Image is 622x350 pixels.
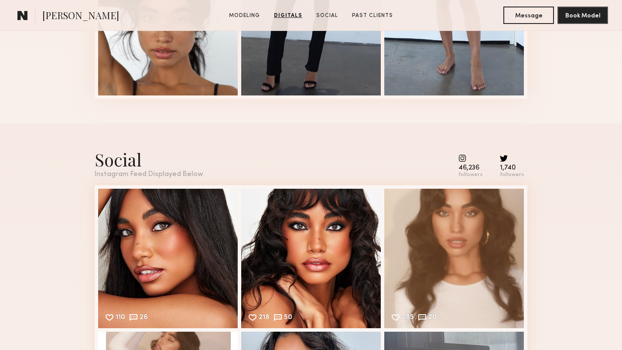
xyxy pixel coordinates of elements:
[284,314,292,322] div: 50
[140,314,148,322] div: 26
[349,12,396,20] a: Past Clients
[226,12,263,20] a: Modeling
[503,7,554,24] button: Message
[270,12,306,20] a: Digitals
[259,314,270,322] div: 218
[458,172,482,178] div: followers
[428,314,437,322] div: 20
[95,171,203,178] div: Instagram Feed Displayed Below
[95,148,203,171] div: Social
[557,11,608,19] a: Book Model
[500,165,524,171] div: 1,740
[402,314,414,322] div: 285
[500,172,524,178] div: followers
[458,165,482,171] div: 46,236
[42,9,119,24] span: [PERSON_NAME]
[313,12,342,20] a: Social
[116,314,125,322] div: 110
[557,7,608,24] button: Book Model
